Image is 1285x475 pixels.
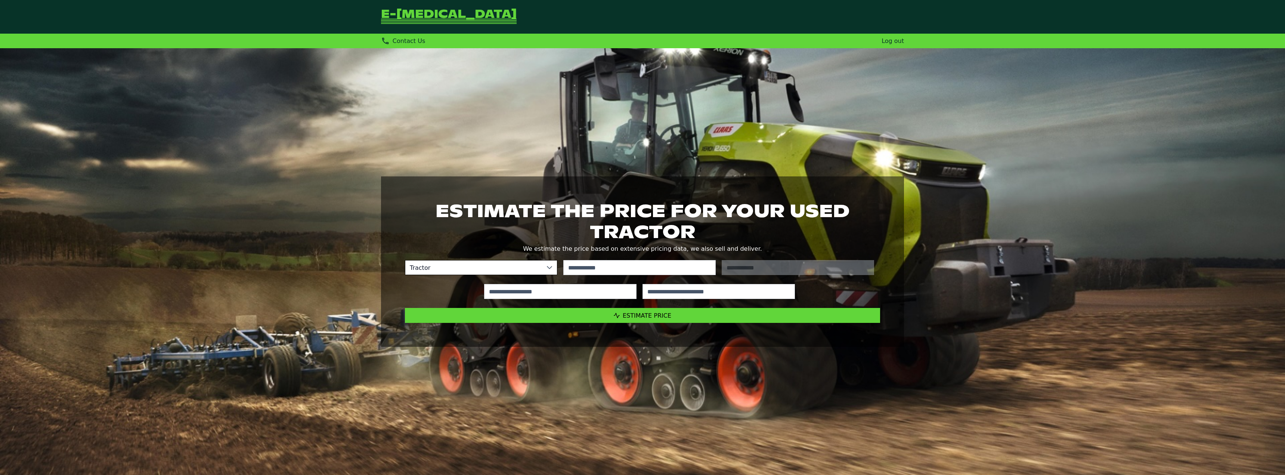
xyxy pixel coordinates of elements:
span: Estimate Price [623,312,671,319]
h1: Estimate the price for your used tractor [405,200,880,242]
span: Contact Us [393,37,425,44]
button: Estimate Price [405,308,880,323]
span: Tractor [405,260,542,275]
a: Log out [882,37,904,44]
p: We estimate the price based on extensive pricing data, we also sell and deliver. [405,244,880,254]
a: Go Back to Homepage [381,9,517,25]
div: Contact Us [381,37,425,45]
